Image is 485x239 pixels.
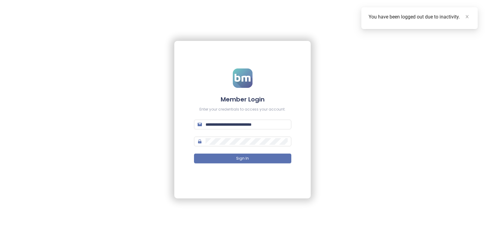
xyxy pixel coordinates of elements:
[465,15,469,19] span: close
[369,13,470,21] div: You have been logged out due to inactivity.
[233,68,253,88] img: logo
[194,154,291,163] button: Sign In
[194,107,291,112] div: Enter your credentials to access your account.
[236,156,249,161] span: Sign In
[198,139,202,144] span: lock
[198,122,202,127] span: mail
[194,95,291,104] h4: Member Login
